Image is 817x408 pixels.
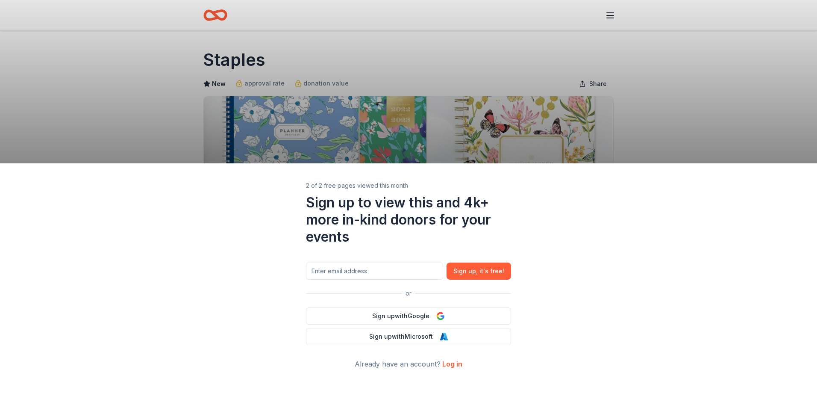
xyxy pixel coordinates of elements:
[306,194,511,245] div: Sign up to view this and 4k+ more in-kind donors for your events
[355,360,441,368] span: Already have an account?
[436,312,445,320] img: Google Logo
[402,288,415,299] span: or
[442,360,462,368] a: Log in
[306,307,511,325] button: Sign upwithGoogle
[476,266,504,276] span: , it ' s free!
[440,332,448,341] img: Microsoft Logo
[306,263,443,280] input: Enter email address
[306,180,511,191] div: 2 of 2 free pages viewed this month
[447,263,511,280] button: Sign up, it's free!
[306,328,511,345] button: Sign upwithMicrosoft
